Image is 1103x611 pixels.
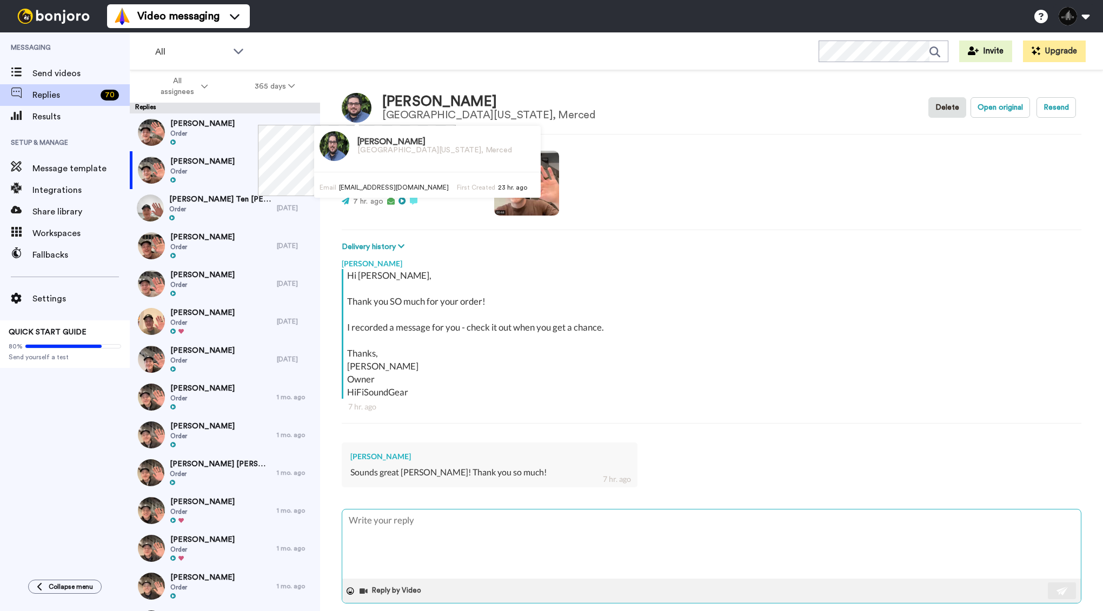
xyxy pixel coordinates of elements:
a: [PERSON_NAME]Order[DATE] [130,227,320,265]
span: [PERSON_NAME] [PERSON_NAME] [170,459,271,469]
img: be5a1386-e2b9-4e16-a0e6-ce3a952d6068-thumb.jpg [137,194,164,221]
a: [PERSON_NAME]Order7 hr. ago [130,113,320,151]
div: 1 mo. ago [277,544,315,553]
span: Send videos [32,67,130,80]
h3: [PERSON_NAME] [357,137,511,147]
span: Share library [32,205,130,218]
img: d01c5309-b56c-45bc-b201-a7af0a7f884a-thumb.jpg [138,157,165,184]
img: vm-color.svg [114,8,131,25]
span: [PERSON_NAME] [170,572,235,583]
span: [EMAIL_ADDRESS][DOMAIN_NAME] [339,184,449,191]
div: 1 mo. ago [277,582,315,590]
span: Order [170,129,235,138]
a: [PERSON_NAME]Order1 mo. ago [130,416,320,454]
a: [PERSON_NAME]Order1 mo. ago [130,529,320,567]
img: 36ca3dd1-e9b3-41bc-b7eb-deced00c1ae2-thumb.jpg [138,346,165,373]
span: Order [170,243,235,251]
img: 35cdd85e-faec-4704-8a45-05e66f68dcf4-thumb.jpg [138,232,165,259]
img: 9be38717-bb75-4f48-9e68-6689502415fe-thumb.jpg [138,421,165,448]
span: Order [170,583,235,592]
span: [PERSON_NAME] Ten [PERSON_NAME] [169,194,271,205]
span: Order [170,356,235,365]
button: Resend [1036,97,1076,118]
a: [PERSON_NAME]Order1 mo. ago [130,492,320,529]
span: Order [170,318,235,327]
span: [PERSON_NAME] [170,307,235,318]
span: 80% [9,342,23,351]
button: Open original [971,97,1030,118]
div: [PERSON_NAME] [382,94,595,110]
img: 6695022b-d9e9-451b-845e-63d692640ad0-thumb.jpg [138,119,165,146]
span: Order [170,394,235,402]
div: [DATE] [277,204,315,212]
img: send-white.svg [1057,587,1068,595]
button: Reply by Video [358,583,424,599]
span: [PERSON_NAME] [170,345,235,356]
div: [DATE] [277,241,315,250]
span: Order [170,280,235,289]
div: Sounds great [PERSON_NAME]! Thank you so much! [350,466,629,479]
span: Order [170,469,271,478]
div: Replies [130,103,320,113]
span: 23 hr. ago [498,184,527,191]
span: [PERSON_NAME] [170,118,235,129]
img: 8d68a1b6-b299-4b23-bbf3-2682a00704a5-thumb.jpg [138,308,165,335]
div: [DATE] [277,317,315,326]
img: 8c8bfd18-c76e-490e-a99f-277ec7ad2e11-thumb.jpg [138,270,165,297]
div: 7 hr. ago [603,474,631,485]
a: [PERSON_NAME]Order1 mo. ago [130,567,320,605]
span: Order [169,205,271,213]
div: 70 [101,90,119,100]
img: 97cc0a26-61e7-4fef-ad67-9fed03d9f317-thumb.jpg [137,459,164,486]
a: [PERSON_NAME]Order1 mo. ago [130,378,320,416]
div: 1 mo. ago [277,431,315,439]
span: Results [32,110,130,123]
span: 7 hr. ago [353,198,383,205]
button: Collapse menu [28,580,102,594]
span: QUICK START GUIDE [9,328,87,336]
img: bj-logo-header-white.svg [13,9,94,24]
span: [PERSON_NAME] [170,270,235,280]
span: Email [320,184,336,191]
span: Integrations [32,184,130,197]
span: [PERSON_NAME] [170,534,235,545]
div: 7 hr. ago [348,401,1075,412]
button: Upgrade [1023,41,1086,62]
span: Fallbacks [32,249,130,261]
span: All assignees [155,76,199,97]
img: 54e9eba1-920a-4489-b28a-04f3caf7238f-thumb.jpg [138,384,165,411]
div: 1 mo. ago [277,468,315,477]
button: Invite [959,41,1012,62]
span: Order [170,167,235,176]
button: All assignees [132,71,231,102]
span: [PERSON_NAME] [170,232,235,243]
div: [GEOGRAPHIC_DATA][US_STATE], Merced [382,109,595,121]
div: 1 mo. ago [277,393,315,401]
span: Workspaces [32,227,130,240]
div: [PERSON_NAME] [350,451,629,462]
span: Message template [32,162,130,175]
a: [PERSON_NAME]Order[DATE] [130,265,320,303]
img: d62ab86f-d561-46a8-ba7a-a82b571dd353-thumb.jpg [138,535,165,562]
h5: [GEOGRAPHIC_DATA][US_STATE], Merced [357,146,511,155]
div: 1 mo. ago [277,506,315,515]
a: [PERSON_NAME]Order7 hr. ago [130,151,320,189]
span: Order [170,432,235,440]
button: Delete [928,97,966,118]
span: [PERSON_NAME] [170,421,235,432]
span: Video messaging [137,9,220,24]
span: Settings [32,292,130,305]
span: Replies [32,89,96,102]
div: [DATE] [277,355,315,364]
span: [PERSON_NAME] [170,383,235,394]
div: [DATE] [277,279,315,288]
span: Collapse menu [49,582,93,591]
span: Send yourself a test [9,353,121,361]
img: 11b3c571-4a35-44e2-8ffe-8d2ffe070dd7-thumb.jpg [138,573,165,600]
span: [PERSON_NAME] [170,156,235,167]
div: [PERSON_NAME] [342,253,1081,269]
a: [PERSON_NAME] Ten [PERSON_NAME]Order[DATE] [130,189,320,227]
a: [PERSON_NAME] [PERSON_NAME]Order1 mo. ago [130,454,320,492]
button: 365 days [231,77,318,96]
